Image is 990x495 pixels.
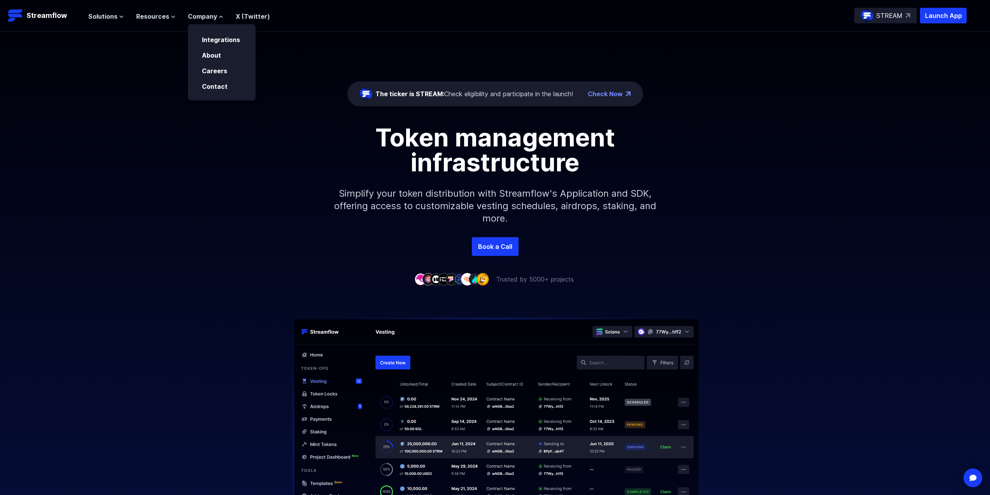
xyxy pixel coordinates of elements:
[328,175,662,237] p: Simplify your token distribution with Streamflow's Application and SDK, offering access to custom...
[202,36,240,44] a: Integrations
[236,12,270,20] a: X (Twitter)
[438,273,450,285] img: company-4
[430,273,442,285] img: company-3
[360,88,372,100] img: streamflow-logo-circle.png
[88,12,124,21] button: Solutions
[26,10,67,21] p: Streamflow
[906,13,910,18] img: top-right-arrow.svg
[472,237,519,256] a: Book a Call
[445,273,458,285] img: company-5
[136,12,175,21] button: Resources
[188,12,217,21] span: Company
[422,273,435,285] img: company-2
[469,273,481,285] img: company-8
[88,12,117,21] span: Solutions
[8,8,81,23] a: Streamflow
[414,273,427,285] img: company-1
[477,273,489,285] img: company-9
[876,11,902,20] p: STREAM
[202,67,227,75] a: Careers
[188,12,223,21] button: Company
[920,8,967,23] button: Launch App
[136,12,169,21] span: Resources
[588,89,623,99] a: Check Now
[854,8,917,23] a: STREAM
[496,275,574,284] p: Trusted by 5000+ projects
[375,90,444,98] span: The ticker is STREAM:
[202,83,228,90] a: Contact
[861,9,873,22] img: streamflow-logo-circle.png
[320,125,670,175] h1: Token management infrastructure
[453,273,466,285] img: company-6
[375,89,573,99] div: Check eligibility and participate in the launch!
[8,8,23,23] img: Streamflow Logo
[202,51,221,59] a: About
[626,92,631,96] img: top-right-arrow.png
[964,469,982,487] div: Open Intercom Messenger
[461,273,473,285] img: company-7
